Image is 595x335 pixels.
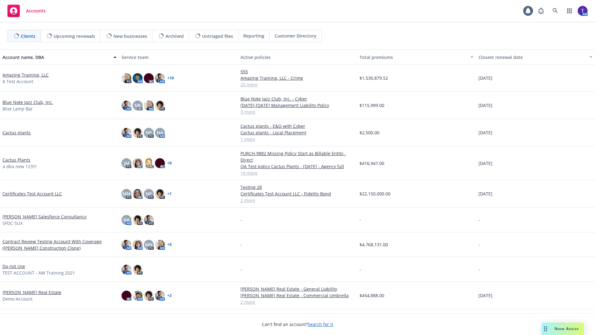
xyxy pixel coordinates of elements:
[2,72,49,78] a: Amazing Training, LLC
[563,5,576,17] a: Switch app
[2,289,61,296] a: [PERSON_NAME] Real Estate
[155,158,165,168] img: photo
[167,161,172,165] a: + 6
[478,75,492,81] span: [DATE]
[54,33,95,39] span: Upcoming renewals
[155,100,165,110] img: photo
[240,299,355,305] a: 2 more
[478,102,492,109] span: [DATE]
[357,50,476,65] button: Total premiums
[240,96,355,102] a: Blue Note Jazz Club, Inc. - Cyber
[2,190,62,197] a: Certificates Test Account LLC
[5,2,48,20] a: Accounts
[478,190,492,197] span: [DATE]
[144,158,154,168] img: photo
[359,190,390,197] span: $22,150,000.00
[155,189,165,199] img: photo
[359,241,388,248] span: $4,768,131.00
[146,190,152,197] span: NP
[240,150,355,163] a: PURCH-9882 Missing Policy Start as Billable Entity - Direct
[359,266,361,273] span: -
[121,128,131,138] img: photo
[478,217,480,223] span: -
[240,197,355,203] a: 2 more
[157,129,163,136] span: NA
[2,263,25,270] a: Do not Use
[2,78,33,85] span: A Test Account
[240,184,355,190] a: Testing 28
[478,54,586,60] div: Closest renewal date
[478,160,492,167] span: [DATE]
[240,81,355,88] a: 25 more
[478,241,480,248] span: -
[133,265,143,275] img: photo
[133,240,143,250] img: photo
[2,129,31,136] a: Cactus plants
[133,215,143,225] img: photo
[2,296,33,302] span: Demo Account
[359,160,384,167] span: $416,947.00
[240,266,242,273] span: -
[240,136,355,142] a: 1 more
[202,33,233,39] span: Untriaged files
[262,321,333,328] span: Can't find an account?
[359,129,379,136] span: $2,500.00
[119,50,238,65] button: Service team
[133,158,143,168] img: photo
[275,33,316,39] span: Customer Directory
[478,129,492,136] span: [DATE]
[359,292,384,299] span: $454,888.00
[2,105,33,112] span: Blue Lamp Bar
[308,321,333,327] a: Search for it
[133,291,143,301] img: photo
[155,73,165,83] img: photo
[2,99,53,105] a: Blue Note Jazz Club, Inc.
[549,5,562,17] a: Search
[133,128,143,138] img: photo
[478,266,480,273] span: -
[2,213,86,220] a: [PERSON_NAME] Salesforce Consultancy
[535,5,547,17] a: Report a Bug
[240,54,355,60] div: Active policies
[240,170,355,176] a: 19 more
[478,292,492,299] span: [DATE]
[155,291,165,301] img: photo
[167,192,172,196] a: + 1
[145,241,152,248] span: MN
[240,292,355,299] a: [PERSON_NAME] Real Estate - Commercial Umbrella
[359,217,361,223] span: -
[121,291,131,301] img: photo
[123,217,130,223] span: NA
[240,241,242,248] span: -
[578,6,588,16] img: photo
[165,33,184,39] span: Archived
[554,326,579,331] span: Nova Assist
[2,157,30,163] a: Cactus Plants
[542,323,584,335] button: Nova Assist
[238,50,357,65] button: Active policies
[542,323,549,335] div: Drag to move
[240,217,242,223] span: -
[359,102,384,109] span: $115,999.00
[2,163,37,170] span: a dba new 123!!!
[144,73,154,83] img: photo
[167,76,174,80] a: + 10
[2,54,110,60] div: Account name, DBA
[359,75,388,81] span: $1,530,879.52
[146,129,152,136] span: NP
[2,270,75,276] span: TEST ACCOUNT - AM Training 2021
[122,190,130,197] span: MM
[240,286,355,292] a: [PERSON_NAME] Real Estate - General Liability
[167,243,172,247] a: + 5
[21,33,35,39] span: Clients
[155,240,165,250] img: photo
[476,50,595,65] button: Closest renewal date
[144,215,154,225] img: photo
[359,54,467,60] div: Total premiums
[144,100,154,110] img: photo
[240,129,355,136] a: Cactus plants - Local Placement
